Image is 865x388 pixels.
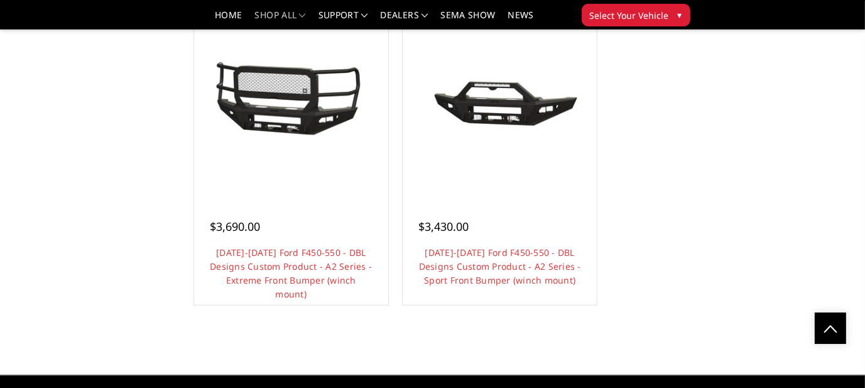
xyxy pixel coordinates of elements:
[419,247,581,286] a: [DATE]-[DATE] Ford F450-550 - DBL Designs Custom Product - A2 Series - Sport Front Bumper (winch ...
[406,4,594,192] a: 2023-2025 Ford F450-550 - DBL Designs Custom Product - A2 Series - Sport Front Bumper (winch mount)
[318,11,368,29] a: Support
[381,11,428,29] a: Dealers
[815,313,846,344] a: Click to Top
[590,9,669,22] span: Select Your Vehicle
[678,8,682,21] span: ▾
[215,11,242,29] a: Home
[406,54,594,143] img: 2023-2025 Ford F450-550 - DBL Designs Custom Product - A2 Series - Sport Front Bumper (winch mount)
[197,4,385,192] a: 2023-2025 Ford F450-550 - DBL Designs Custom Product - A2 Series - Extreme Front Bumper (winch mo...
[418,219,469,234] span: $3,430.00
[255,11,306,29] a: shop all
[508,11,533,29] a: News
[440,11,495,29] a: SEMA Show
[802,328,865,388] iframe: Chat Widget
[582,4,690,26] button: Select Your Vehicle
[210,219,260,234] span: $3,690.00
[210,247,372,300] a: [DATE]-[DATE] Ford F450-550 - DBL Designs Custom Product - A2 Series - Extreme Front Bumper (winc...
[197,55,385,142] img: 2023-2025 Ford F450-550 - DBL Designs Custom Product - A2 Series - Extreme Front Bumper (winch mo...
